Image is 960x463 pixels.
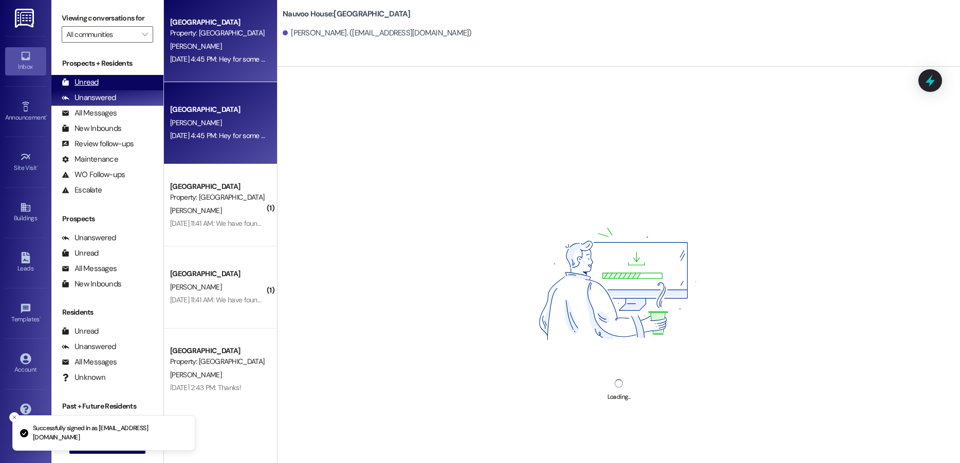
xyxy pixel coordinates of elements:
[5,148,46,176] a: Site Visit •
[170,383,241,392] div: [DATE] 2:43 PM: Thanks!
[170,17,265,28] div: [GEOGRAPHIC_DATA]
[170,28,265,38] div: Property: [GEOGRAPHIC_DATA]
[66,26,137,43] input: All communities
[62,372,105,383] div: Unknown
[142,30,147,38] i: 
[170,370,221,379] span: [PERSON_NAME]
[62,154,118,165] div: Maintenance
[170,282,221,292] span: [PERSON_NAME]
[62,108,117,119] div: All Messages
[170,356,265,367] div: Property: [GEOGRAPHIC_DATA]
[62,185,102,196] div: Escalate
[170,181,265,192] div: [GEOGRAPHIC_DATA]
[5,300,46,327] a: Templates •
[40,314,41,321] span: •
[170,219,469,228] div: [DATE] 11:41 AM: We have found the documents and needs actions section, but there is nothing there.
[5,249,46,277] a: Leads
[170,345,265,356] div: [GEOGRAPHIC_DATA]
[62,92,116,103] div: Unanswered
[62,123,121,134] div: New Inbounds
[62,263,117,274] div: All Messages
[62,169,125,180] div: WO Follow-ups
[5,400,46,428] a: Support
[607,392,631,402] div: Loading...
[283,28,472,38] div: [PERSON_NAME]. ([EMAIL_ADDRESS][DOMAIN_NAME])
[15,9,36,28] img: ResiDesk Logo
[170,206,221,215] span: [PERSON_NAME]
[9,412,20,422] button: Close toast
[170,54,419,64] div: [DATE] 4:45 PM: Hey for some reason my balance isn't showing up in resident portal
[5,350,46,378] a: Account
[51,307,163,318] div: Residents
[170,192,265,203] div: Property: [GEOGRAPHIC_DATA]
[170,118,221,127] span: [PERSON_NAME]
[46,112,47,120] span: •
[37,163,39,170] span: •
[170,268,265,279] div: [GEOGRAPHIC_DATA]
[51,58,163,69] div: Prospects + Residents
[170,295,469,304] div: [DATE] 11:41 AM: We have found the documents and needs actions section, but there is nothing there.
[62,233,116,243] div: Unanswered
[170,131,419,140] div: [DATE] 4:45 PM: Hey for some reason my balance isn't showing up in resident portal
[62,279,121,290] div: New Inbounds
[51,214,163,224] div: Prospects
[5,47,46,75] a: Inbox
[170,42,221,51] span: [PERSON_NAME]
[62,326,99,337] div: Unread
[51,401,163,412] div: Past + Future Residents
[33,424,187,442] p: Successfully signed in as [EMAIL_ADDRESS][DOMAIN_NAME]
[170,104,265,115] div: [GEOGRAPHIC_DATA]
[62,10,153,26] label: Viewing conversations for
[62,341,116,352] div: Unanswered
[62,357,117,368] div: All Messages
[283,9,411,20] b: Nauvoo House: [GEOGRAPHIC_DATA]
[62,248,99,259] div: Unread
[62,77,99,88] div: Unread
[62,139,134,149] div: Review follow-ups
[5,199,46,226] a: Buildings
